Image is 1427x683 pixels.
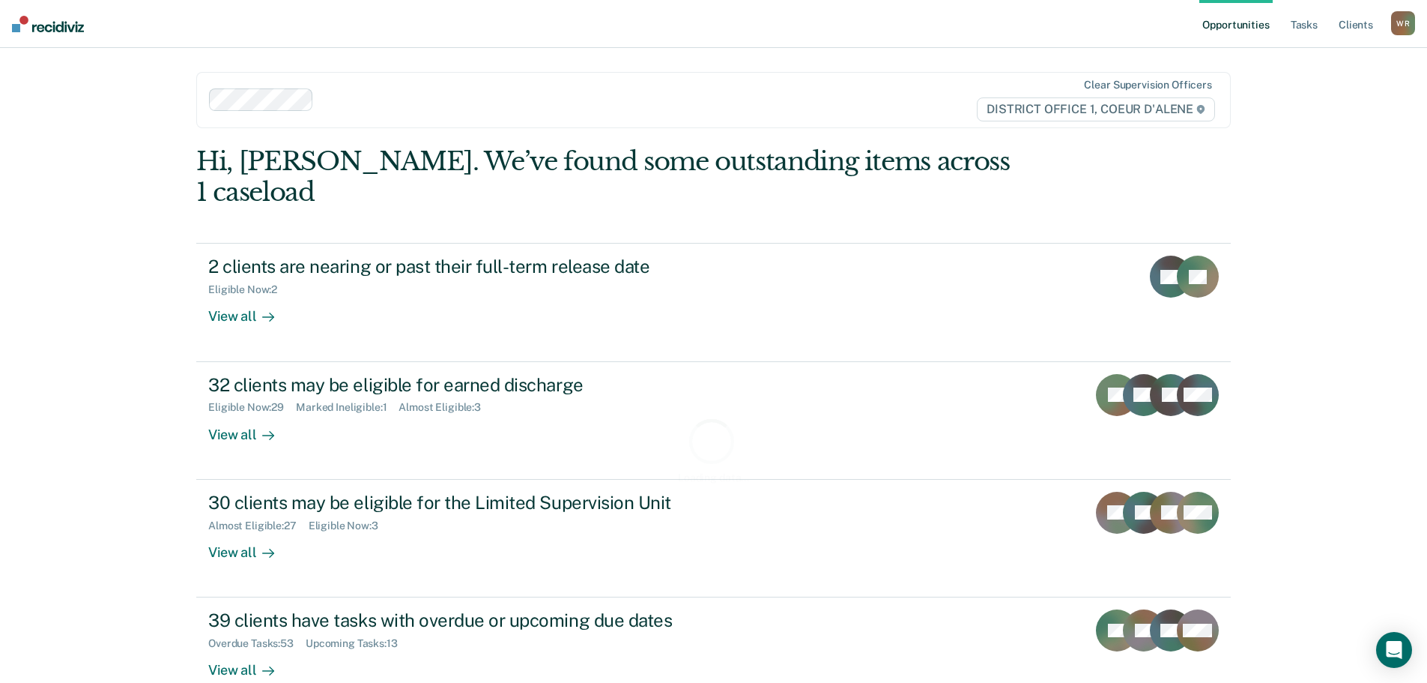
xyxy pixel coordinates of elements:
div: W R [1391,11,1415,35]
div: Eligible Now : 3 [309,520,390,532]
div: Almost Eligible : 27 [208,520,309,532]
div: Eligible Now : 2 [208,283,289,296]
a: 2 clients are nearing or past their full-term release dateEligible Now:2View all [196,243,1231,361]
div: View all [208,532,292,561]
div: Open Intercom Messenger [1376,632,1412,668]
div: View all [208,296,292,325]
div: Hi, [PERSON_NAME]. We’ve found some outstanding items across 1 caseload [196,146,1024,208]
div: Clear supervision officers [1084,79,1211,91]
div: 2 clients are nearing or past their full-term release date [208,256,734,277]
div: 30 clients may be eligible for the Limited Supervision Unit [208,492,734,514]
div: View all [208,414,292,443]
a: 30 clients may be eligible for the Limited Supervision UnitAlmost Eligible:27Eligible Now:3View all [196,480,1231,598]
div: Eligible Now : 29 [208,401,296,414]
a: 32 clients may be eligible for earned dischargeEligible Now:29Marked Ineligible:1Almost Eligible:... [196,362,1231,480]
button: WR [1391,11,1415,35]
div: 39 clients have tasks with overdue or upcoming due dates [208,610,734,631]
div: Marked Ineligible : 1 [296,401,399,414]
div: Upcoming Tasks : 13 [306,637,410,650]
div: View all [208,650,292,679]
span: DISTRICT OFFICE 1, COEUR D'ALENE [977,97,1215,121]
div: Almost Eligible : 3 [399,401,493,414]
div: 32 clients may be eligible for earned discharge [208,374,734,396]
img: Recidiviz [12,16,84,32]
div: Overdue Tasks : 53 [208,637,306,650]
